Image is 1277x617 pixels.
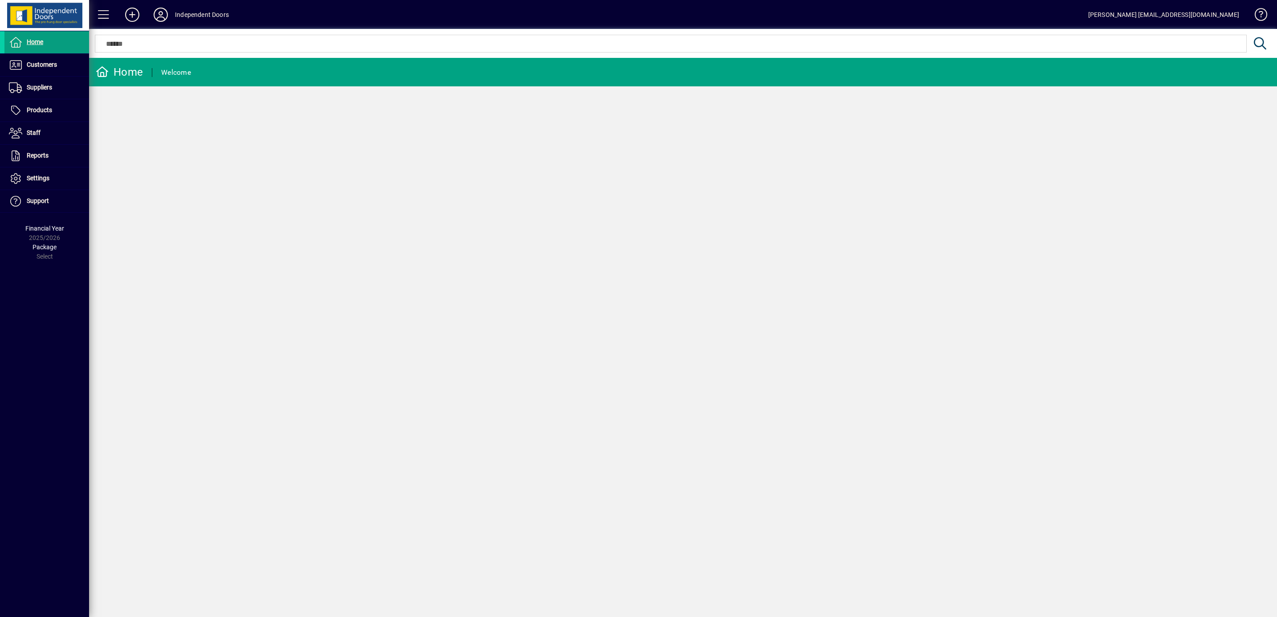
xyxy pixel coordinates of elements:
[27,197,49,204] span: Support
[161,65,191,80] div: Welcome
[175,8,229,22] div: Independent Doors
[27,38,43,45] span: Home
[27,106,52,114] span: Products
[25,225,64,232] span: Financial Year
[4,190,89,212] a: Support
[27,61,57,68] span: Customers
[1248,2,1266,31] a: Knowledge Base
[33,244,57,251] span: Package
[1088,8,1239,22] div: [PERSON_NAME] [EMAIL_ADDRESS][DOMAIN_NAME]
[4,99,89,122] a: Products
[4,54,89,76] a: Customers
[4,167,89,190] a: Settings
[27,175,49,182] span: Settings
[4,122,89,144] a: Staff
[118,7,146,23] button: Add
[96,65,143,79] div: Home
[4,145,89,167] a: Reports
[4,77,89,99] a: Suppliers
[27,129,41,136] span: Staff
[27,152,49,159] span: Reports
[146,7,175,23] button: Profile
[27,84,52,91] span: Suppliers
